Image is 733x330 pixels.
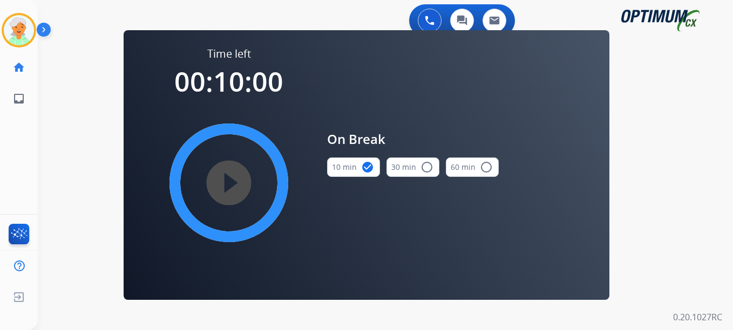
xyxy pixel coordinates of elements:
[222,176,235,189] mat-icon: play_circle_filled
[327,157,380,177] button: 10 min
[174,63,283,100] span: 00:10:00
[361,161,374,174] mat-icon: check_circle
[673,311,722,324] p: 0.20.1027RC
[386,157,439,177] button: 30 min
[12,92,25,105] mat-icon: inbox
[480,161,493,174] mat-icon: radio_button_unchecked
[4,15,34,45] img: avatar
[12,61,25,74] mat-icon: home
[420,161,433,174] mat-icon: radio_button_unchecked
[446,157,499,177] button: 60 min
[207,46,251,61] span: Time left
[327,129,499,149] span: On Break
